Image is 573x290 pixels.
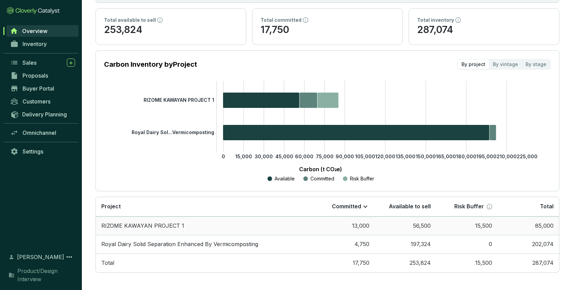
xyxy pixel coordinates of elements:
[498,197,559,216] th: Total
[261,17,302,23] p: Total committed
[96,235,313,254] td: Royal Dairy Solid Separation Enhanced By Vermicomposting
[476,154,497,159] tspan: 195,000
[235,154,252,159] tspan: 15,000
[96,216,313,235] td: RIZOME KAWAYAN PROJECT 1
[522,60,550,69] div: By stage
[350,175,374,182] p: Risk Buffer
[498,235,559,254] td: 202,074
[375,235,436,254] td: 197,324
[255,154,273,159] tspan: 30,000
[313,235,375,254] td: 4,750
[375,216,436,235] td: 56,500
[6,25,78,37] a: Overview
[275,175,295,182] p: Available
[417,23,551,36] p: 287,074
[313,254,375,272] td: 17,750
[436,235,498,254] td: 0
[22,111,67,118] span: Delivery Planning
[7,127,78,139] a: Omnichannel
[456,154,476,159] tspan: 180,000
[355,154,375,159] tspan: 105,000
[23,148,43,155] span: Settings
[458,60,489,69] div: By project
[489,60,522,69] div: By vintage
[222,154,225,159] tspan: 0
[17,267,75,283] span: Product/Design Interview
[436,254,498,272] td: 15,500
[23,41,47,47] span: Inventory
[436,154,456,159] tspan: 165,000
[454,203,484,210] p: Risk Buffer
[275,154,293,159] tspan: 45,000
[17,253,64,261] span: [PERSON_NAME]
[498,254,559,272] td: 287,074
[104,23,238,36] p: 253,824
[295,154,313,159] tspan: 60,000
[7,109,78,120] a: Delivery Planning
[132,129,214,135] tspan: Royal Dairy Sol...Vermicomposting
[96,254,313,272] td: Total
[375,254,436,272] td: 253,824
[416,154,436,159] tspan: 150,000
[436,216,498,235] td: 15,500
[498,216,559,235] td: 85,000
[23,85,54,92] span: Buyer Portal
[23,59,36,66] span: Sales
[310,175,334,182] p: Committed
[23,72,48,79] span: Proposals
[497,154,517,159] tspan: 210,000
[23,98,50,105] span: Customers
[313,216,375,235] td: 13,000
[517,154,538,159] tspan: 225,000
[104,17,156,23] p: Total available to sell
[332,203,361,210] p: Committed
[23,129,56,136] span: Omnichannel
[104,60,197,69] p: Carbon Inventory by Project
[7,38,78,50] a: Inventory
[261,23,394,36] p: 17,750
[7,57,78,68] a: Sales
[7,83,78,94] a: Buyer Portal
[114,165,527,173] p: Carbon (t CO₂e)
[22,28,47,34] span: Overview
[7,70,78,81] a: Proposals
[144,97,214,103] tspan: RIZOME KAWAYAN PROJECT 1
[7,146,78,157] a: Settings
[96,197,313,216] th: Project
[457,59,551,70] div: segmented control
[316,154,334,159] tspan: 75,000
[7,96,78,107] a: Customers
[375,197,436,216] th: Available to sell
[396,154,415,159] tspan: 135,000
[336,154,354,159] tspan: 90,000
[375,154,395,159] tspan: 120,000
[417,17,454,23] p: Total inventory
